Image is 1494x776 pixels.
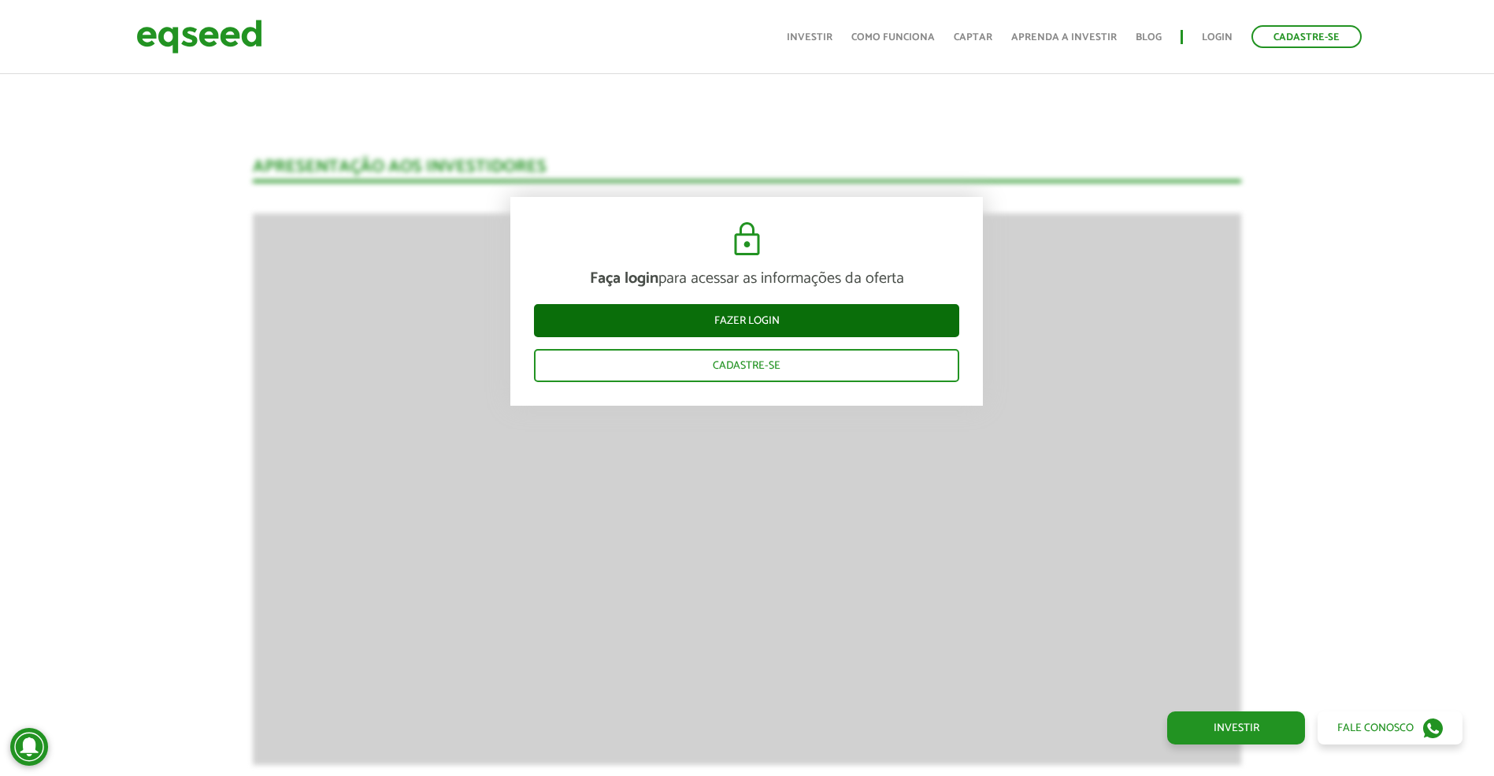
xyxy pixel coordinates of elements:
a: Cadastre-se [1251,25,1362,48]
a: Investir [787,32,832,43]
a: Fazer login [534,304,959,337]
a: Login [1202,32,1233,43]
img: cadeado.svg [728,221,766,258]
a: Fale conosco [1318,711,1462,744]
a: Captar [954,32,992,43]
p: para acessar as informações da oferta [534,269,959,288]
a: Como funciona [851,32,935,43]
a: Blog [1136,32,1162,43]
strong: Faça login [590,265,658,291]
a: Investir [1167,711,1305,744]
a: Cadastre-se [534,349,959,382]
a: Aprenda a investir [1011,32,1117,43]
img: EqSeed [136,16,262,58]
